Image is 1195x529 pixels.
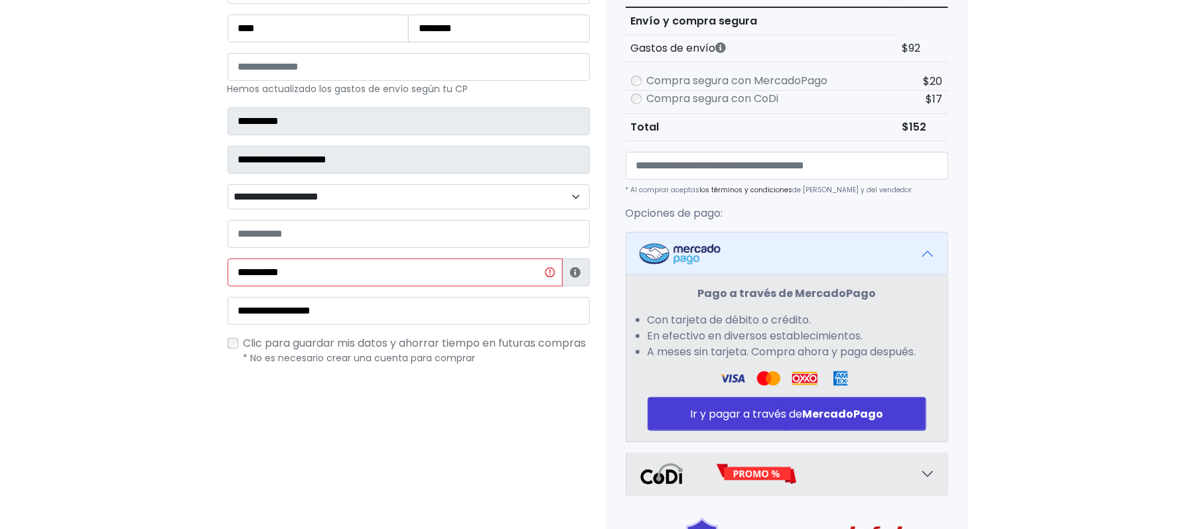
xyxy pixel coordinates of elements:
[648,328,926,344] li: En efectivo en diversos establecimientos.
[626,7,897,35] th: Envío y compra segura
[828,371,853,386] img: Amex Logo
[640,243,721,264] img: Mercadopago Logo
[640,463,684,485] img: Codi Logo
[924,74,943,89] span: $20
[792,371,817,386] img: Oxxo Logo
[647,91,779,107] label: Compra segura con CoDi
[648,312,926,328] li: Con tarjeta de débito o crédito.
[648,344,926,360] li: A meses sin tarjeta. Compra ahora y paga después.
[802,406,883,422] strong: MercadoPago
[700,185,793,195] a: los términos y condiciones
[626,35,897,62] th: Gastos de envío
[720,371,745,386] img: Visa Logo
[716,42,727,53] i: Los gastos de envío dependen de códigos postales. ¡Te puedes llevar más productos en un solo envío !
[896,114,948,141] td: $152
[647,73,828,89] label: Compra segura con MercadoPago
[896,35,948,62] td: $92
[648,397,926,431] button: Ir y pagar a través deMercadoPago
[244,351,590,365] p: * No es necesario crear una cuenta para comprar
[228,82,468,95] small: Hemos actualizado los gastos de envío según tu CP
[626,114,897,141] th: Total
[244,335,587,351] span: Clic para guardar mis datos y ahorrar tiempo en futuras compras
[716,463,798,485] img: Promo
[228,259,563,286] input: Información inválida
[626,206,948,221] p: Opciones de pago:
[626,185,948,195] p: * Al comprar aceptas de [PERSON_NAME] y del vendedor
[926,91,943,107] span: $17
[571,267,581,278] i: Estafeta lo usará para ponerse en contacto en caso de tener algún problema con el envío
[697,286,876,301] strong: Pago a través de MercadoPago
[756,371,781,386] img: Visa Logo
